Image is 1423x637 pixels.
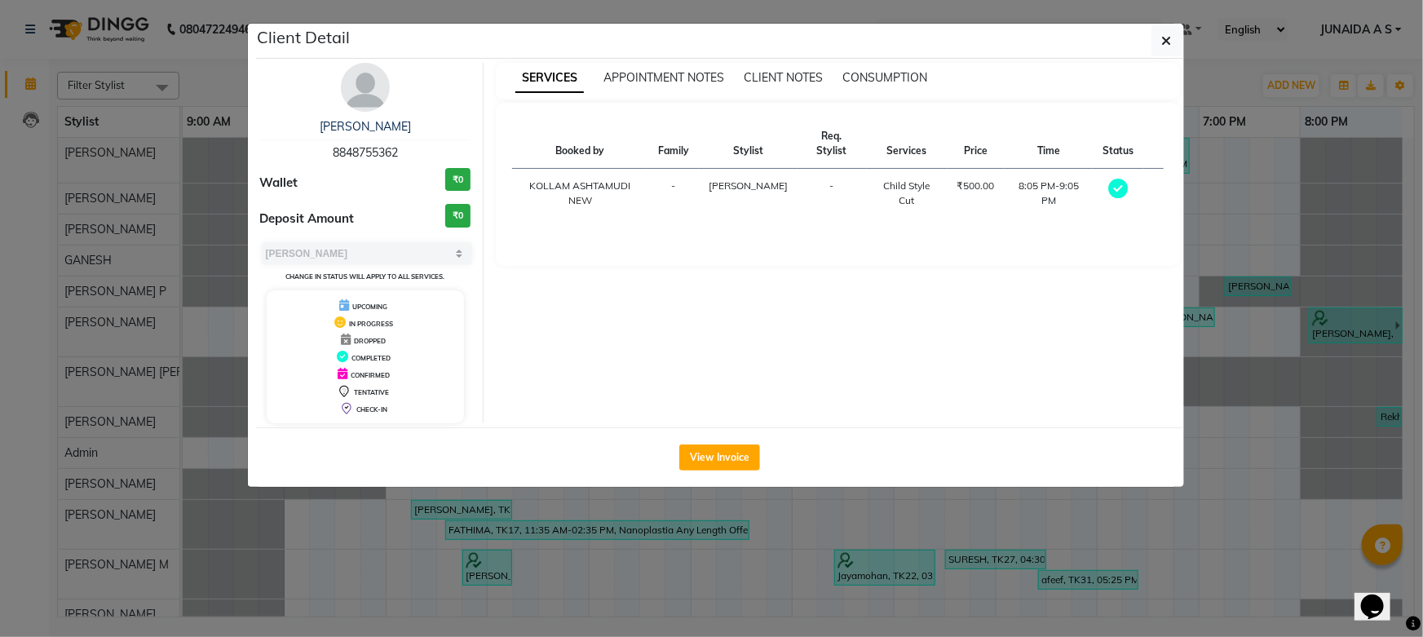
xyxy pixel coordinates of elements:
[1005,169,1094,219] td: 8:05 PM-9:05 PM
[333,145,398,160] span: 8848755362
[1355,572,1407,621] iframe: chat widget
[258,25,351,50] h5: Client Detail
[285,272,444,281] small: Change in status will apply to all services.
[603,70,724,85] span: APPOINTMENT NOTES
[260,210,355,228] span: Deposit Amount
[354,388,389,396] span: TENTATIVE
[512,169,648,219] td: KOLLAM ASHTAMUDI NEW
[709,179,788,192] span: [PERSON_NAME]
[352,303,387,311] span: UPCOMING
[699,119,798,169] th: Stylist
[445,168,471,192] h3: ₹0
[341,63,390,112] img: avatar
[1093,119,1143,169] th: Status
[515,64,584,93] span: SERVICES
[744,70,823,85] span: CLIENT NOTES
[842,70,927,85] span: CONSUMPTION
[320,119,411,134] a: [PERSON_NAME]
[948,119,1005,169] th: Price
[877,179,938,208] div: Child Style Cut
[354,337,386,345] span: DROPPED
[351,371,390,379] span: CONFIRMED
[512,119,648,169] th: Booked by
[356,405,387,414] span: CHECK-IN
[798,169,867,219] td: -
[679,445,760,471] button: View Invoice
[957,179,995,193] div: ₹500.00
[349,320,393,328] span: IN PROGRESS
[648,169,699,219] td: -
[867,119,948,169] th: Services
[260,174,298,192] span: Wallet
[351,354,391,362] span: COMPLETED
[648,119,699,169] th: Family
[445,204,471,228] h3: ₹0
[1005,119,1094,169] th: Time
[798,119,867,169] th: Req. Stylist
